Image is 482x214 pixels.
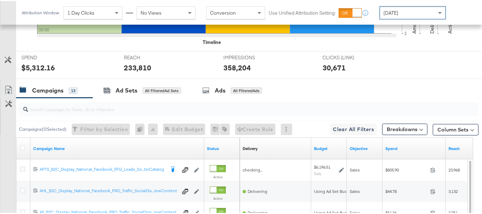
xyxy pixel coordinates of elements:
[223,61,251,72] div: 358,204
[116,85,137,94] div: Ad Sets
[314,170,321,175] sub: Daily
[384,9,398,15] span: [DATE]
[40,187,178,194] a: AHL_B2C_Display_National_Facebook_PRO_Traffic_SocialDis...iewContent
[40,165,165,173] a: APTS_B2C_Display_National_Facebook_RTG_Leads_So...telCatalog
[447,16,453,33] text: Actions
[69,86,77,93] div: 13
[207,145,237,150] a: Shows the current state of your Ad Campaign.
[314,163,330,169] div: $6,196.51
[124,61,151,72] div: 233,810
[67,9,95,15] span: 1 Day Clicks
[323,53,376,60] span: CLICKS (LINK)
[350,166,360,171] span: Sales
[385,166,427,171] span: $805.90
[32,85,64,94] div: Campaigns
[350,145,380,150] a: Your campaign's objective.
[231,86,262,93] div: All Filtered Ads
[40,208,178,214] div: AF_B2C_Display_National_Facebook_PRO_Traffic_SocialDisp...iewContent
[21,9,60,14] div: Attribution Window:
[40,165,165,171] div: APTS_B2C_Display_National_Facebook_RTG_Leads_So...telCatalog
[203,38,221,45] div: Timeline
[21,53,75,60] span: SPEND
[135,123,148,134] div: 0
[33,145,201,150] a: Your campaign name.
[243,166,262,171] span: checking...
[448,145,478,150] a: The number of people your ad was served to.
[385,145,443,150] a: The total amount spent to date.
[28,98,438,112] input: Search Campaigns by Name, ID or Objective
[330,123,377,134] button: Clear All Filters
[40,187,178,193] div: AHL_B2C_Display_National_Facebook_PRO_Traffic_SocialDis...iewContent
[248,188,267,193] span: Delivering
[323,61,346,72] div: 30,671
[19,125,66,131] div: Campaigns ( 0 Selected)
[448,188,458,193] span: 3,132
[21,61,55,72] div: $5,312.16
[350,188,360,193] span: Sales
[385,188,427,193] span: $44.78
[124,53,177,60] span: REACH
[333,124,374,133] span: Clear All Filters
[269,9,336,15] label: Use Unified Attribution Setting:
[210,9,236,15] span: Conversion
[223,53,277,60] span: IMPRESSIONS
[243,145,258,150] a: Reflects the ability of your Ad Campaign to achieve delivery based on ad states, schedule and bud...
[314,145,344,150] a: The maximum amount you're willing to spend on your ads, on average each day or over the lifetime ...
[411,1,417,33] text: Amount (USD)
[382,123,427,134] button: Breakdowns
[314,188,354,193] div: Using Ad Set Budget
[141,9,162,15] span: No Views
[448,166,460,171] span: 23,968
[143,86,181,93] div: All Filtered Ad Sets
[210,195,226,200] label: Active
[210,174,226,178] label: Active
[433,123,478,134] button: Column Sets
[243,145,258,150] div: Delivery
[215,85,225,94] div: Ads
[429,14,435,33] text: Delivery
